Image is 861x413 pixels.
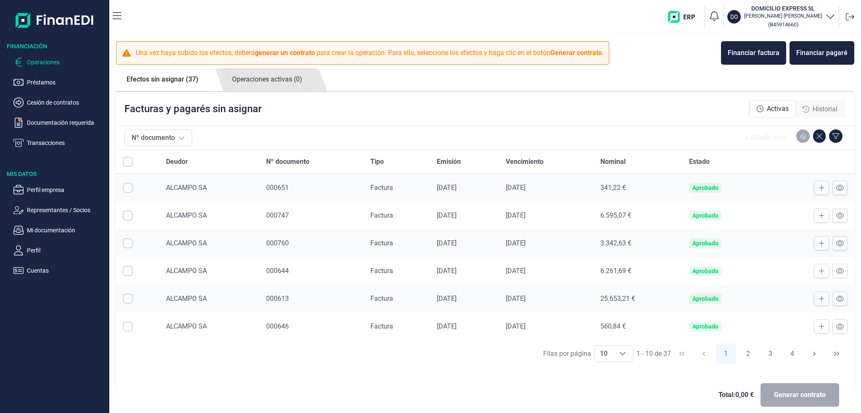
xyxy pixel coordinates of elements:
[827,344,847,364] button: Last Page
[796,48,848,58] div: Financiar pagaré
[506,295,587,303] div: [DATE]
[370,184,393,192] span: Factura
[266,211,289,219] span: 000747
[123,210,133,221] div: Row Selected null
[222,68,313,91] a: Operaciones activas (0)
[506,239,587,247] div: [DATE]
[166,295,207,303] span: ALCAMPO SA
[813,104,837,114] span: Historial
[13,185,106,195] button: Perfil empresa
[437,157,461,167] span: Emisión
[506,157,544,167] span: Vencimiento
[123,266,133,276] div: Row Selected null
[123,157,133,167] div: All items unselected
[370,322,393,330] span: Factura
[13,57,106,67] button: Operaciones
[768,21,798,28] small: Copiar cif
[27,77,106,87] p: Préstamos
[166,211,207,219] span: ALCAMPO SA
[27,185,106,195] p: Perfil empresa
[506,184,587,192] div: [DATE]
[370,157,384,167] span: Tipo
[27,266,106,276] p: Cuentas
[782,344,803,364] button: Page 4
[613,346,633,362] div: Choose
[123,183,133,193] div: Row Selected null
[600,157,626,167] span: Nominal
[600,322,676,331] div: 560,84 €
[13,225,106,235] button: Mi documentación
[716,344,736,364] button: Page 1
[506,211,587,220] div: [DATE]
[27,97,106,108] p: Cesión de contratos
[692,212,718,219] div: Aprobado
[166,184,207,192] span: ALCAMPO SA
[600,295,676,303] div: 25.653,21 €
[637,350,671,357] span: 1 - 10 de 37
[266,295,289,303] span: 000613
[16,7,94,34] img: Logo de aplicación
[123,321,133,331] div: Row Selected null
[13,205,106,215] button: Representantes / Socios
[266,157,309,167] span: Nº documento
[13,97,106,108] button: Cesión de contratos
[437,239,492,247] div: [DATE]
[266,184,289,192] span: 000651
[13,245,106,255] button: Perfil
[668,11,701,23] img: erp
[804,344,824,364] button: Next Page
[13,118,106,128] button: Documentación requerida
[550,49,602,57] b: Generar contrato
[370,295,393,303] span: Factura
[370,267,393,275] span: Factura
[166,322,207,330] span: ALCAMPO SA
[692,268,718,274] div: Aprobado
[27,118,106,128] p: Documentación requerida
[760,344,780,364] button: Page 3
[166,267,207,275] span: ALCAMPO SA
[790,41,854,65] button: Financiar pagaré
[13,77,106,87] button: Préstamos
[116,68,209,91] a: Efectos sin asignar (37)
[13,138,106,148] button: Transacciones
[370,211,393,219] span: Factura
[136,48,604,58] p: Una vez haya subido los efectos, deberá para crear la operación. Para ello, seleccione los efecto...
[595,346,613,362] span: 10
[437,267,492,275] div: [DATE]
[750,100,796,118] div: Activas
[437,211,492,220] div: [DATE]
[738,344,758,364] button: Page 2
[370,239,393,247] span: Factura
[437,184,492,192] div: [DATE]
[692,184,718,191] div: Aprobado
[124,129,192,146] button: Nº documento
[689,157,710,167] span: Estado
[166,157,188,167] span: Deudor
[506,267,587,275] div: [DATE]
[730,13,738,21] p: DO
[437,322,492,331] div: [DATE]
[600,184,676,192] div: 341,22 €
[123,238,133,248] div: Row Selected null
[600,211,676,220] div: 6.595,07 €
[672,344,692,364] button: First Page
[796,101,844,118] div: Historial
[694,344,714,364] button: Previous Page
[27,225,106,235] p: Mi documentación
[744,13,822,19] p: [PERSON_NAME] [PERSON_NAME]
[166,239,207,247] span: ALCAMPO SA
[721,41,786,65] button: Financiar factura
[27,245,106,255] p: Perfil
[13,266,106,276] button: Cuentas
[123,294,133,304] div: Row Selected null
[124,102,261,116] p: Facturas y pagarés sin asignar
[692,295,718,302] div: Aprobado
[255,49,315,57] b: generar un contrato
[506,322,587,331] div: [DATE]
[692,323,718,330] div: Aprobado
[727,4,835,29] button: DODOMICILIO EXPRESS SL[PERSON_NAME] [PERSON_NAME](B45914660)
[767,104,789,114] span: Activas
[266,322,289,330] span: 000646
[600,267,676,275] div: 6.261,69 €
[600,239,676,247] div: 3.342,63 €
